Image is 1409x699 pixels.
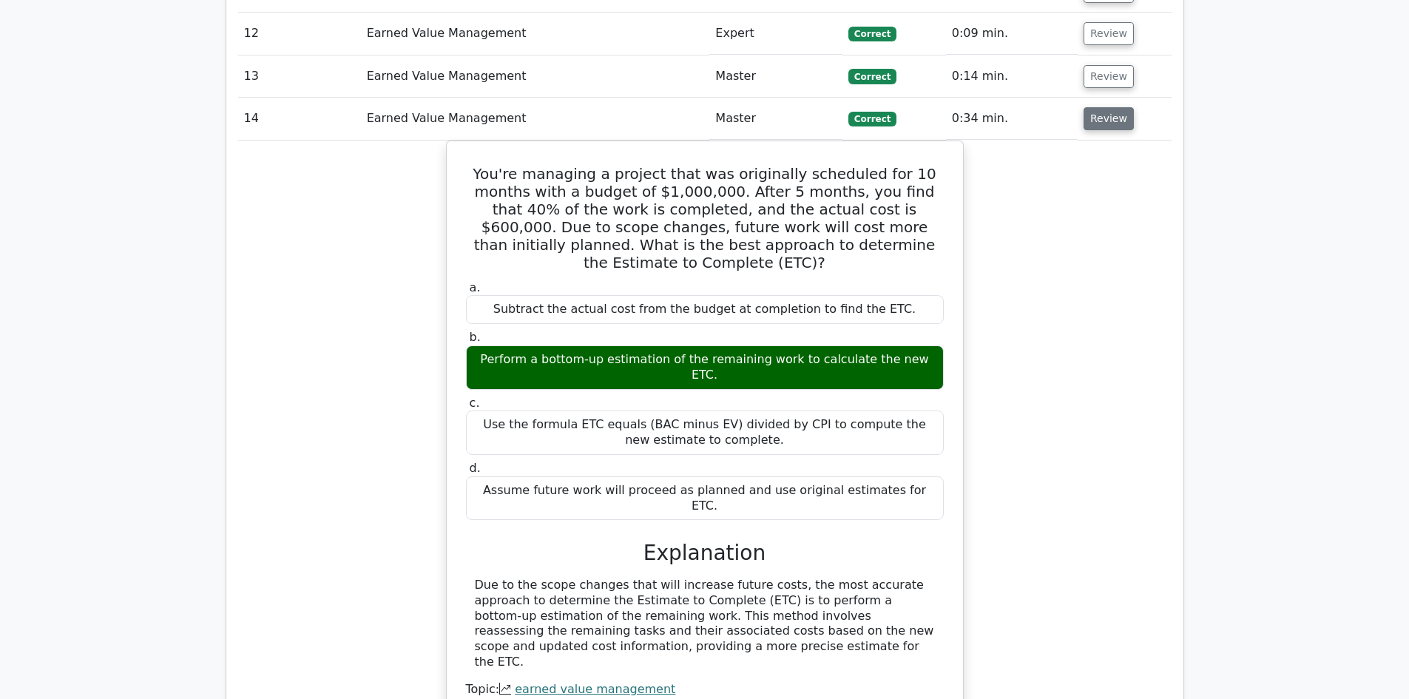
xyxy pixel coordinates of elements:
[361,55,710,98] td: Earned Value Management
[470,330,481,344] span: b.
[361,13,710,55] td: Earned Value Management
[238,13,361,55] td: 12
[361,98,710,140] td: Earned Value Management
[848,69,896,84] span: Correct
[464,165,945,271] h5: You're managing a project that was originally scheduled for 10 months with a budget of $1,000,000...
[848,112,896,126] span: Correct
[470,461,481,475] span: d.
[470,280,481,294] span: a.
[475,541,935,566] h3: Explanation
[466,476,944,521] div: Assume future work will proceed as planned and use original estimates for ETC.
[470,396,480,410] span: c.
[709,13,842,55] td: Expert
[466,682,944,698] div: Topic:
[466,345,944,390] div: Perform a bottom-up estimation of the remaining work to calculate the new ETC.
[238,55,361,98] td: 13
[946,98,1078,140] td: 0:34 min.
[709,55,842,98] td: Master
[475,578,935,670] div: Due to the scope changes that will increase future costs, the most accurate approach to determine...
[515,682,675,696] a: earned value management
[466,295,944,324] div: Subtract the actual cost from the budget at completion to find the ETC.
[1084,107,1134,130] button: Review
[946,13,1078,55] td: 0:09 min.
[238,98,361,140] td: 14
[709,98,842,140] td: Master
[1084,22,1134,45] button: Review
[1084,65,1134,88] button: Review
[848,27,896,41] span: Correct
[466,411,944,455] div: Use the formula ETC equals (BAC minus EV) divided by CPI to compute the new estimate to complete.
[946,55,1078,98] td: 0:14 min.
